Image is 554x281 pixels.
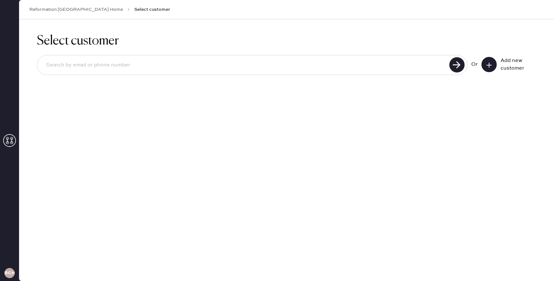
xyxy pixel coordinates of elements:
[4,271,15,275] h3: RCHA
[501,57,532,72] div: Add new customer
[41,58,447,72] input: Search by email or phone number
[134,6,170,13] span: Select customer
[37,33,536,49] h1: Select customer
[29,6,123,13] a: Reformation [GEOGRAPHIC_DATA] Home
[471,61,478,68] div: Or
